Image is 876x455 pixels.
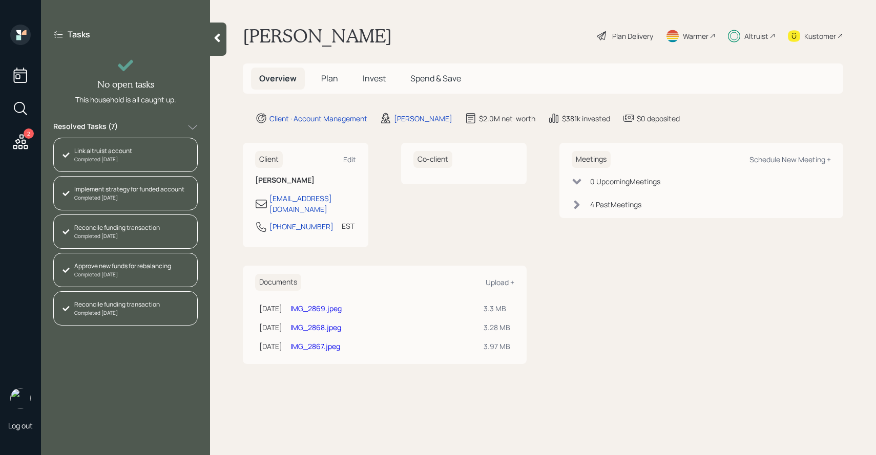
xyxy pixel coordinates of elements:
[255,176,356,185] h6: [PERSON_NAME]
[394,113,452,124] div: [PERSON_NAME]
[590,199,641,210] div: 4 Past Meeting s
[804,31,836,41] div: Kustomer
[74,262,171,271] div: Approve new funds for rebalancing
[484,322,510,333] div: 3.28 MB
[255,274,301,291] h6: Documents
[290,341,340,351] a: IMG_2867.jpeg
[484,341,510,352] div: 3.97 MB
[75,94,176,105] div: This household is all caught up.
[343,155,356,164] div: Edit
[749,155,831,164] div: Schedule New Meeting +
[74,156,132,163] div: Completed [DATE]
[612,31,653,41] div: Plan Delivery
[255,151,283,168] h6: Client
[269,193,356,214] div: [EMAIL_ADDRESS][DOMAIN_NAME]
[290,304,342,313] a: IMG_2869.jpeg
[269,221,333,232] div: [PHONE_NUMBER]
[321,73,338,84] span: Plan
[74,309,160,317] div: Completed [DATE]
[74,271,171,278] div: Completed [DATE]
[744,31,768,41] div: Altruist
[484,303,510,314] div: 3.3 MB
[290,322,341,332] a: IMG_2868.jpeg
[486,277,514,287] div: Upload +
[259,341,282,352] div: [DATE]
[97,79,154,90] h4: No open tasks
[10,388,31,408] img: sami-boghos-headshot.png
[74,185,184,194] div: Implement strategy for funded account
[68,29,90,40] label: Tasks
[269,113,367,124] div: Client · Account Management
[53,121,118,134] label: Resolved Tasks ( 7 )
[74,194,184,202] div: Completed [DATE]
[74,232,160,240] div: Completed [DATE]
[8,421,33,430] div: Log out
[74,300,160,309] div: Reconcile funding transaction
[410,73,461,84] span: Spend & Save
[572,151,611,168] h6: Meetings
[413,151,452,168] h6: Co-client
[590,176,660,187] div: 0 Upcoming Meeting s
[683,31,708,41] div: Warmer
[562,113,610,124] div: $381k invested
[637,113,680,124] div: $0 deposited
[243,25,392,47] h1: [PERSON_NAME]
[363,73,386,84] span: Invest
[24,128,34,139] div: 2
[259,303,282,314] div: [DATE]
[74,223,160,232] div: Reconcile funding transaction
[479,113,535,124] div: $2.0M net-worth
[259,73,297,84] span: Overview
[259,322,282,333] div: [DATE]
[342,221,354,231] div: EST
[74,146,132,156] div: Link altruist account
